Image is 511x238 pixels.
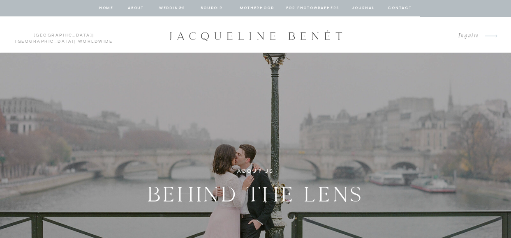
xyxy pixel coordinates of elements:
[451,30,479,41] a: Inquire
[240,5,274,12] a: Motherhood
[127,5,145,12] a: about
[351,5,376,12] a: journal
[34,33,93,37] a: [GEOGRAPHIC_DATA]
[200,5,224,12] a: BOUDOIR
[158,5,186,12] a: Weddings
[99,5,114,12] a: home
[15,39,74,43] a: [GEOGRAPHIC_DATA]
[12,32,116,37] p: | | Worldwide
[286,5,340,12] a: for photographers
[189,167,323,176] h1: ABOUT US
[387,5,413,12] a: contact
[137,178,374,206] h2: BEHIND THE LENS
